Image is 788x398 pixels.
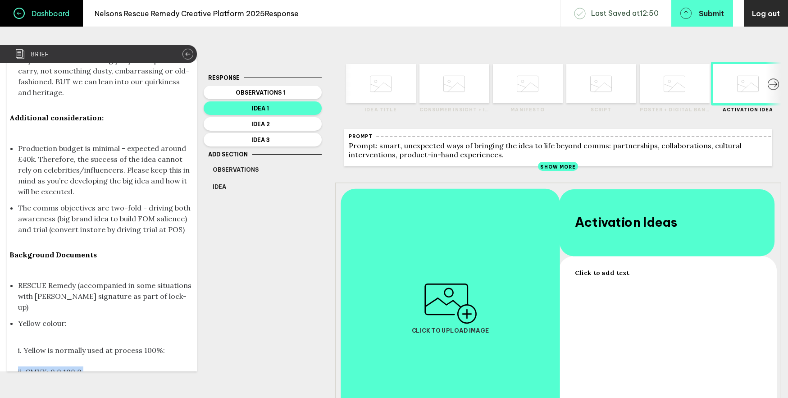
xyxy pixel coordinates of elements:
span: Observations 1 [213,89,308,96]
strong: Additional consideration: [9,113,104,122]
li: RESCUE Remedy (accompanied in some situations with [PERSON_NAME] signature as part of lock-up) [18,280,194,312]
span: Add Section [208,151,248,158]
button: Idea 3 [204,133,321,146]
h4: Nelsons Rescue Remedy Creative Platform 2025 Response [88,9,299,18]
h4: Dashboard [25,9,69,18]
button: Idea 1 [204,101,321,115]
button: Click to upload image [411,284,489,334]
img: Upload [424,284,477,324]
span: Activation Ideas [575,215,678,230]
span: Idea 3 [213,137,308,143]
span: Click to add text [575,269,629,277]
li: i. Yellow is normally used at process 100%: [18,345,194,356]
span: Response [208,74,240,81]
span: Click to upload image [411,328,489,334]
button: Observations 1 [204,86,321,99]
div: Prompt [349,133,373,139]
label: Poster + Digital Banner [640,107,710,113]
span: Show More [540,164,576,170]
strong: Background Documents [9,250,97,259]
button: Idea [204,179,321,194]
li: – Rescue Remedy must be positioned as something people are proud to carry, not something dusty, e... [18,44,194,98]
div: Prompt: smart, unexpected ways of bringing the idea to life beyond comms: partnerships, collabora... [349,141,768,186]
label: Idea title [346,107,416,113]
button: Observations [204,162,321,177]
span: Idea 2 [213,121,308,128]
li: Yellow colour: [18,318,194,329]
label: Manifesto [493,107,563,113]
span: Brief [31,51,49,58]
span: Submit [699,10,724,17]
label: Consumer Insight + Idea description [419,107,489,113]
span: Log out [752,9,780,18]
span: Last Saved at 12 : 50 [591,8,659,18]
label: Script [566,107,636,113]
label: Activation Idea [713,107,783,113]
li: The comms objectives are two-fold - driving both awareness (big brand idea to build FOM salience)... [18,202,194,235]
span: Idea 1 [213,105,308,112]
button: Idea 2 [204,117,321,131]
li: ii. CMYK: 0,0,100,0 [18,366,194,377]
li: Production budget is minimal - expected around £40k. Therefore, the success of the idea cannot re... [18,143,194,197]
button: Scroll right [768,78,779,90]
